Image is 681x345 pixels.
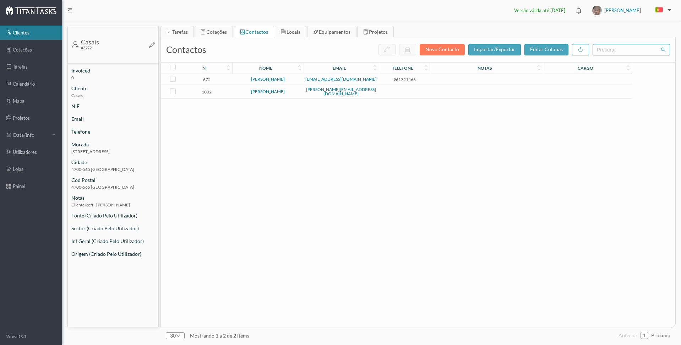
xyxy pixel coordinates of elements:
span: equipamentos [319,29,350,35]
button: novo contacto [420,44,465,55]
div: 30 [170,330,176,341]
span: contactos [166,44,206,55]
div: cod postal [68,176,158,184]
i: icon: bell [574,6,583,15]
span: 2 [222,333,227,339]
div: email [333,65,346,71]
span: 1002 [183,89,230,95]
span: novo contacto [425,46,459,52]
div: cliente [68,85,158,92]
button: importar/exportar [468,44,521,55]
a: [PERSON_NAME] [251,76,285,82]
i: icon: search [661,47,666,52]
span: anterior [619,332,638,338]
span: #3272 [81,45,92,50]
div: notas [68,194,158,201]
li: Página Seguinte [651,330,670,341]
span: 961721466 [381,77,429,82]
span: 4700-565 [GEOGRAPHIC_DATA] [68,166,158,176]
span: locais [287,29,300,35]
div: telefone [392,65,413,71]
div: email [68,115,158,123]
span: mostrando [190,333,214,339]
p: Version 1.0.1 [6,334,26,339]
li: Página Anterior [619,330,638,341]
span: 4700-565 [GEOGRAPHIC_DATA] [68,184,158,194]
a: [PERSON_NAME] [251,89,285,94]
button: PT [650,5,674,16]
div: Fonte (criado pelo utilizador) [68,212,158,219]
button: editar colunas [524,44,568,55]
img: Logo [6,6,56,15]
i: icon: menu-fold [67,8,72,13]
span: 675 [183,77,230,82]
div: Casais [81,39,99,45]
span: 0 [68,74,158,85]
div: nome [259,65,272,71]
span: 2 [232,333,237,339]
div: nº [202,65,207,71]
span: importar/exportar [474,46,515,52]
li: 1 [641,332,648,339]
div: cidade [68,158,158,166]
div: morada [68,141,158,148]
span: contactos [245,29,268,35]
a: [EMAIL_ADDRESS][DOMAIN_NAME] [305,76,377,82]
span: tarefas [172,29,188,35]
div: invoiced [68,67,158,74]
span: próximo [651,332,670,338]
span: de [227,333,232,339]
div: Cargo [578,65,593,71]
span: Casais [68,92,158,102]
input: procurar [593,44,670,55]
span: data/info [13,131,49,139]
div: Sector (criado pelo utilizador) [68,225,158,232]
span: items [237,333,249,339]
div: Origem (criado pelo utilizador) [68,250,158,258]
span: a [219,333,222,339]
span: [STREET_ADDRESS] [68,148,158,158]
a: [PERSON_NAME][EMAIL_ADDRESS][DOMAIN_NAME] [306,87,376,96]
span: projetos [369,29,388,35]
div: NIF [68,102,158,110]
div: notas [478,65,492,71]
a: 1 [641,330,648,341]
i: icon: down [176,334,180,338]
span: cotações [206,29,227,35]
div: telefone [68,128,158,135]
img: txTsP8FTIqgEhwJwtkAAAAASUVORK5CYII= [592,6,602,15]
div: Inf Geral (criado pelo utilizador) [68,237,158,245]
span: 1 [214,333,219,339]
span: Cliente Roff - [PERSON_NAME] [68,201,158,212]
